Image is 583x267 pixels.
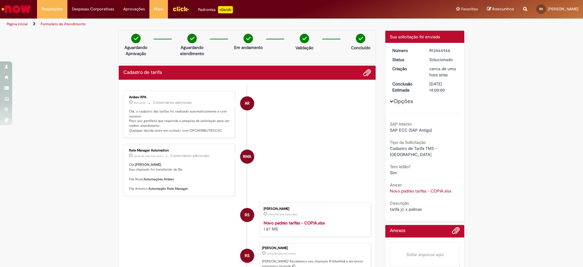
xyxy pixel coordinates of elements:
[429,47,458,54] div: R13464968
[240,150,254,164] div: Rate Manager Automation
[390,200,409,206] b: Descrição
[429,66,456,78] span: cerca de uma hora atrás
[267,252,296,255] time: 30/08/2025 12:10:36
[390,170,397,175] span: Sim
[5,19,384,30] ul: Trilhas de página
[153,100,192,105] small: Comentários adicionais
[268,213,297,216] time: 30/08/2025 12:10:29
[492,6,514,12] span: Rascunhos
[429,57,458,63] div: Solucionado
[487,6,514,12] a: Rascunhos
[144,177,174,182] b: Automações Ambev
[129,162,230,191] p: Olá, , Seu chamado foi transferido de fila. Fila Atual: Fila Anterior:
[388,66,425,72] dt: Criação
[295,45,313,51] p: Validação
[264,220,365,232] div: 1.87 MB
[240,208,254,222] div: Rodrigo Alves Da Silva
[234,44,263,50] p: Em andamento
[177,44,207,57] p: Aguardando atendimento
[198,6,233,13] div: Padroniza
[134,101,145,105] span: 25m atrás
[429,66,458,78] div: 30/08/2025 12:10:36
[390,182,402,188] b: Anexo
[390,206,422,212] span: tarifa jc x palmas
[129,149,230,152] div: Rate Manager Automation
[154,6,163,12] span: More
[170,153,209,158] small: Comentários adicionais
[7,22,28,26] a: Página inicial
[390,140,426,145] b: Tipo da Solicitação
[240,249,254,263] div: Rodrigo Alves Da Silva
[268,213,297,216] span: cerca de uma hora atrás
[244,34,253,43] img: check-circle-green.png
[148,186,188,191] b: Automação Rate Manager
[134,154,163,158] time: 30/08/2025 12:15:30
[262,246,368,250] div: [PERSON_NAME]
[245,96,250,111] span: AR
[548,6,578,12] span: [PERSON_NAME]
[121,44,151,57] p: Aguardando Aprovação
[123,70,162,75] h2: Cadastro de tarifa Histórico de tíquete
[390,121,412,127] b: SAP Interim
[240,96,254,110] div: Ambev RPA
[390,188,451,194] a: Download de Novo padrao tarifas - COPIA.xlsx
[187,34,197,43] img: check-circle-green.png
[461,6,478,12] span: Favoritos
[1,3,32,15] img: ServiceNow
[390,34,440,40] span: Sua solicitação foi enviada
[129,109,230,133] p: Olá, o cadastro das tarifas foi realizado automaticamente e com sucesso. Peço por gentileza que r...
[429,81,458,93] div: [DATE] 14:00:00
[264,220,325,226] a: Novo padrao tarifas - COPIA.xlsx
[388,47,425,54] dt: Número
[390,242,460,267] em: Soltar arquivos aqui
[267,252,296,255] span: cerca de uma hora atrás
[300,34,309,43] img: check-circle-green.png
[388,57,425,63] dt: Status
[388,81,425,93] dt: Conclusão Estimada
[123,6,145,12] span: Aprovações
[429,66,456,78] time: 30/08/2025 12:10:36
[131,34,141,43] img: check-circle-green.png
[363,69,371,77] button: Adicionar anexos
[539,7,543,11] span: RS
[245,248,250,263] span: RS
[243,149,251,164] span: RMA
[390,146,438,157] span: Cadastro de Tarifa TMS - [GEOGRAPHIC_DATA]
[134,154,163,158] span: cerca de uma hora atrás
[135,162,161,167] b: [PERSON_NAME]
[42,6,63,12] span: Requisições
[351,45,370,51] p: Concluído
[390,164,411,169] b: Tem leilão?
[72,6,114,12] span: Despesas Corporativas
[129,95,230,99] div: Ambev RPA
[452,227,460,238] button: Adicionar anexos
[134,101,145,105] time: 30/08/2025 13:01:55
[41,22,86,26] a: Formulário de Atendimento
[218,6,233,13] p: +GenAi
[356,34,365,43] img: check-circle-green.png
[245,208,250,222] span: RS
[172,4,189,13] img: click_logo_yellow_360x200.png
[390,127,432,133] span: SAP ECC (SAP Antigo)
[390,228,405,234] h2: Anexos
[264,207,365,211] div: [PERSON_NAME]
